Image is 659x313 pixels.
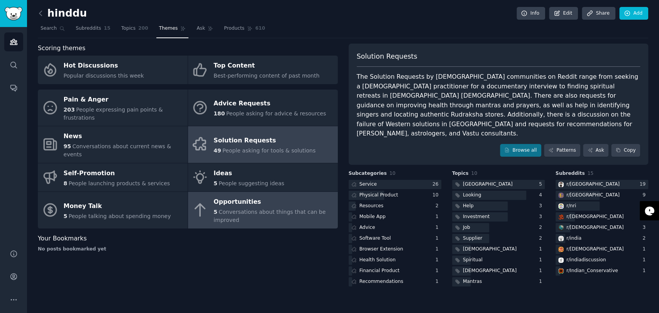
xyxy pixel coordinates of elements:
[64,180,68,186] span: 8
[64,213,68,219] span: 5
[390,171,396,176] span: 10
[357,52,417,61] span: Solution Requests
[463,246,517,253] div: [DEMOGRAPHIC_DATA]
[197,25,205,32] span: Ask
[349,277,441,287] a: Recommendations1
[213,134,315,147] div: Solution Requests
[38,163,188,192] a: Self-Promotion8People launching products & services
[452,191,545,200] a: Looking4
[349,234,441,244] a: Software Tool1
[64,107,75,113] span: 203
[583,144,608,157] a: Ask
[41,25,57,32] span: Search
[213,110,225,117] span: 180
[556,180,648,189] a: Nepalr/[GEOGRAPHIC_DATA]19
[566,192,620,199] div: r/ [GEOGRAPHIC_DATA]
[435,278,441,285] div: 1
[558,247,564,252] img: AdvaitaVedanta
[463,213,490,220] div: Investment
[566,181,620,188] div: r/ [GEOGRAPHIC_DATA]
[219,180,285,186] span: People suggesting ideas
[566,213,623,220] div: r/ [DEMOGRAPHIC_DATA]
[159,25,178,32] span: Themes
[226,110,326,117] span: People asking for advice & resources
[432,181,441,188] div: 26
[357,72,640,139] div: The Solution Requests by [DEMOGRAPHIC_DATA] communities on Reddit range from seeking a [DEMOGRAPH...
[359,181,377,188] div: Service
[359,246,403,253] div: Browser Extension
[213,60,319,72] div: Top Content
[556,223,648,233] a: hinduismr/[DEMOGRAPHIC_DATA]3
[222,147,315,154] span: People asking for tools & solutions
[38,44,85,53] span: Scoring themes
[558,225,564,230] img: hinduism
[138,25,148,32] span: 200
[213,209,325,223] span: Conversations about things that can be improved
[213,73,319,79] span: Best-performing content of past month
[558,182,564,187] img: Nepal
[452,180,545,189] a: [GEOGRAPHIC_DATA]5
[435,224,441,231] div: 1
[359,192,398,199] div: Physical Product
[194,22,216,38] a: Ask
[558,236,564,241] img: india
[64,143,171,157] span: Conversations about current news & events
[619,7,648,20] a: Add
[38,126,188,163] a: News95Conversations about current news & events
[539,267,545,274] div: 1
[452,277,545,287] a: Mantras1
[463,257,483,264] div: Spiritual
[76,25,101,32] span: Subreddits
[349,266,441,276] a: Financial Product1
[463,267,517,274] div: [DEMOGRAPHIC_DATA]
[38,192,188,228] a: Money Talk5People talking about spending money
[221,22,268,38] a: Products610
[188,56,338,84] a: Top ContentBest-performing content of past month
[452,201,545,211] a: Help3
[121,25,136,32] span: Topics
[5,7,22,20] img: GummySearch logo
[64,107,163,121] span: People expressing pain points & frustrations
[359,257,396,264] div: Health Solution
[544,144,580,157] a: Patterns
[549,7,578,20] a: Edit
[349,223,441,233] a: Advice1
[64,130,184,143] div: News
[38,56,188,84] a: Hot DiscussionsPopular discussions this week
[517,7,545,20] a: Info
[349,191,441,200] a: Physical Product10
[349,255,441,265] a: Health Solution1
[69,213,171,219] span: People talking about spending money
[556,234,648,244] a: indiar/india2
[539,203,545,210] div: 3
[255,25,265,32] span: 610
[539,278,545,285] div: 1
[452,266,545,276] a: [DEMOGRAPHIC_DATA]1
[642,224,648,231] div: 3
[452,223,545,233] a: Job2
[359,224,375,231] div: Advice
[224,25,244,32] span: Products
[349,170,387,177] span: Subcategories
[104,25,110,32] span: 15
[213,98,326,110] div: Advice Requests
[558,268,564,274] img: Indian_Conservative
[73,22,113,38] a: Subreddits15
[566,235,581,242] div: r/ india
[471,171,477,176] span: 10
[558,214,564,220] img: hindu
[566,257,606,264] div: r/ indiadiscussion
[539,246,545,253] div: 1
[582,7,615,20] a: Share
[500,144,541,157] a: Browse all
[64,73,144,79] span: Popular discussions this week
[64,200,171,212] div: Money Talk
[452,255,545,265] a: Spiritual1
[642,267,648,274] div: 1
[69,180,170,186] span: People launching products & services
[556,191,648,200] a: kolkatar/[GEOGRAPHIC_DATA]9
[452,234,545,244] a: Supplier2
[349,180,441,189] a: Service26
[566,203,576,210] div: r/ nri
[188,126,338,163] a: Solution Requests49People asking for tools & solutions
